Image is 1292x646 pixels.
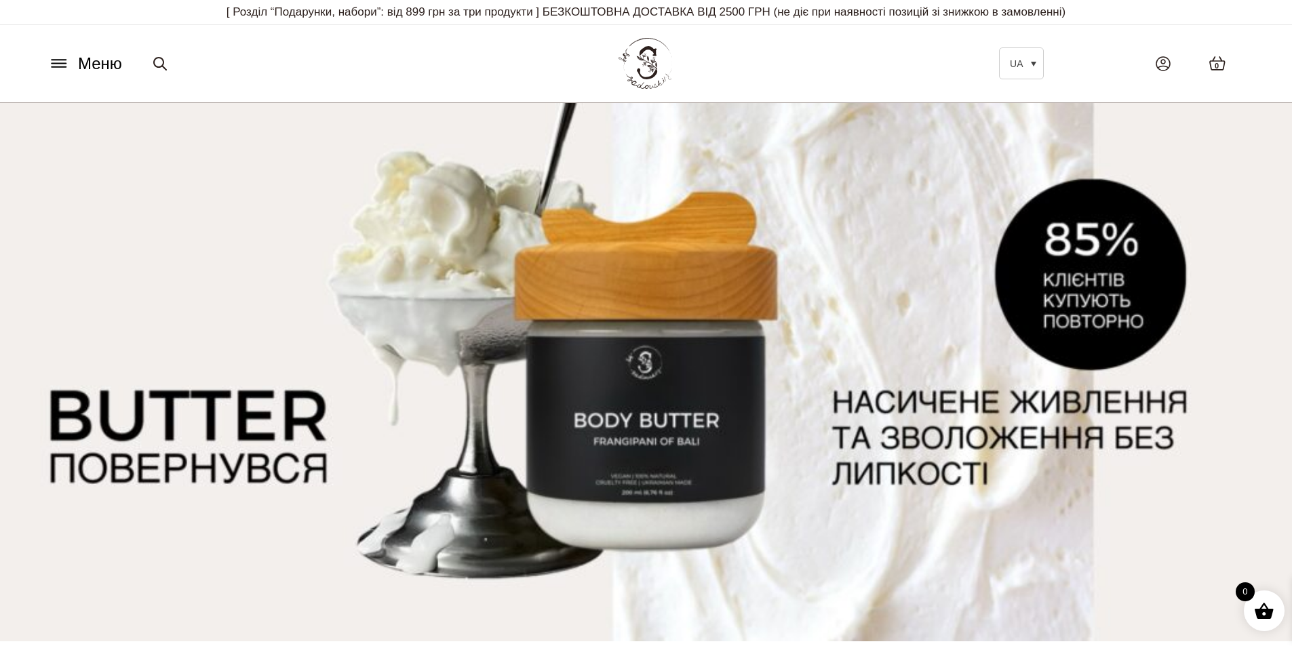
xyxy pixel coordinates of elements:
[619,38,673,89] img: BY SADOVSKIY
[44,51,126,77] button: Меню
[1195,42,1240,85] a: 0
[999,47,1044,79] a: UA
[1236,582,1255,601] span: 0
[1215,60,1219,72] span: 0
[1010,58,1023,69] span: UA
[78,52,122,76] span: Меню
